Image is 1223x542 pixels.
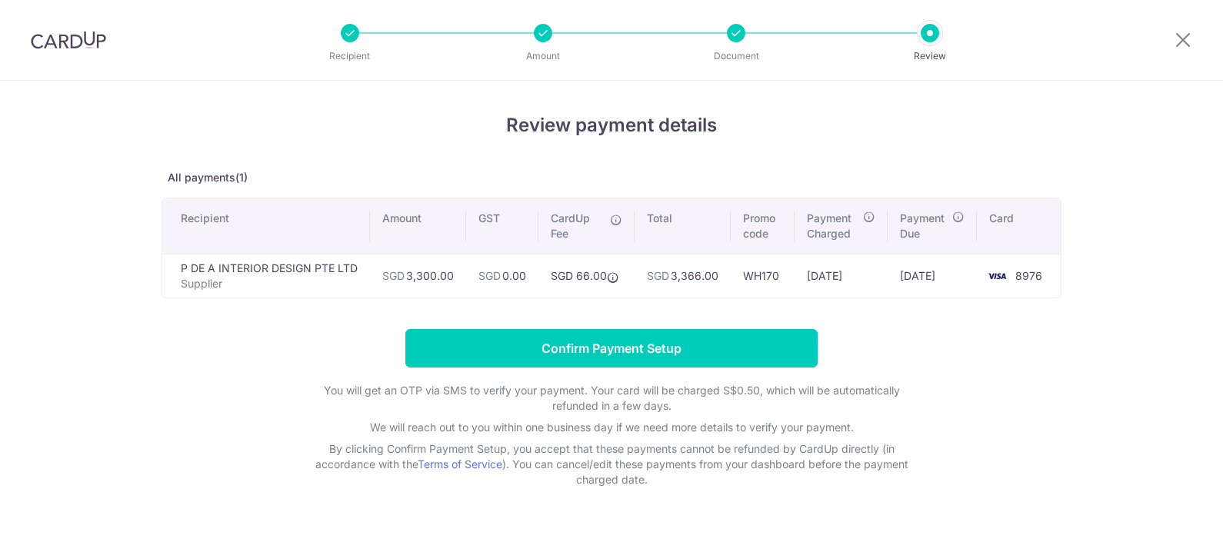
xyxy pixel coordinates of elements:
td: P DE A INTERIOR DESIGN PTE LTD [162,254,370,298]
p: Review [873,48,987,64]
h4: Review payment details [162,111,1061,139]
p: You will get an OTP via SMS to verify your payment. Your card will be charged S$0.50, which will ... [304,383,919,414]
p: All payments(1) [162,170,1061,185]
th: GST [466,198,538,254]
td: [DATE] [888,254,977,298]
p: Amount [486,48,600,64]
span: 8976 [1015,269,1042,282]
p: We will reach out to you within one business day if we need more details to verify your payment. [304,420,919,435]
iframe: Opens a widget where you can find more information [1125,496,1208,534]
th: Recipient [162,198,370,254]
td: WH170 [731,254,795,298]
img: CardUp [31,31,106,49]
p: By clicking Confirm Payment Setup, you accept that these payments cannot be refunded by CardUp di... [304,441,919,487]
td: 3,366.00 [635,254,731,298]
td: 3,300.00 [370,254,466,298]
p: Supplier [181,276,358,291]
span: SGD [382,269,405,282]
img: <span class="translation_missing" title="translation missing: en.account_steps.new_confirm_form.b... [981,267,1012,285]
th: Promo code [731,198,795,254]
span: SGD [647,269,669,282]
th: Card [977,198,1061,254]
td: [DATE] [795,254,888,298]
p: Document [679,48,793,64]
span: Payment Due [900,211,948,241]
span: CardUp Fee [551,211,602,241]
input: Confirm Payment Setup [405,329,818,367]
td: 0.00 [466,254,538,298]
td: SGD 66.00 [538,254,635,298]
span: SGD [478,269,501,282]
th: Amount [370,198,466,254]
span: Payment Charged [807,211,858,241]
p: Recipient [293,48,407,64]
th: Total [635,198,731,254]
a: Terms of Service [418,457,502,471]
